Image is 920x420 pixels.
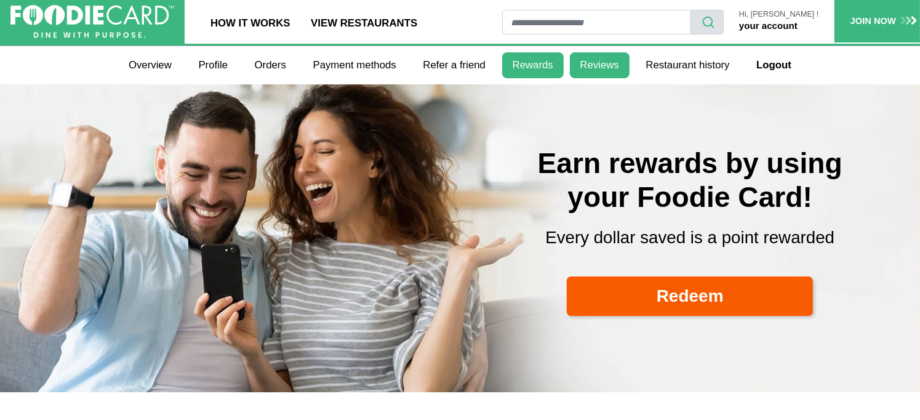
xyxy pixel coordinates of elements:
img: FoodieCard; Eat, Drink, Save, Donate [10,5,174,38]
a: Profile [188,52,238,78]
p: Every dollar saved is a point rewarded [470,225,911,251]
button: search [690,10,724,34]
a: Payment methods [303,52,407,78]
h2: Earn rewards by using your Foodie Card! [470,147,911,215]
a: Redeem [567,277,813,316]
p: Hi, [PERSON_NAME] ! [739,10,818,19]
a: Logout [746,52,801,78]
a: Reviews [570,52,630,78]
a: Refer a friend [413,52,496,78]
input: restaurant search [502,10,690,34]
a: Rewards [502,52,564,78]
a: Orders [244,52,297,78]
a: Restaurant history [636,52,740,78]
a: Overview [118,52,182,78]
a: your account [739,20,798,31]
